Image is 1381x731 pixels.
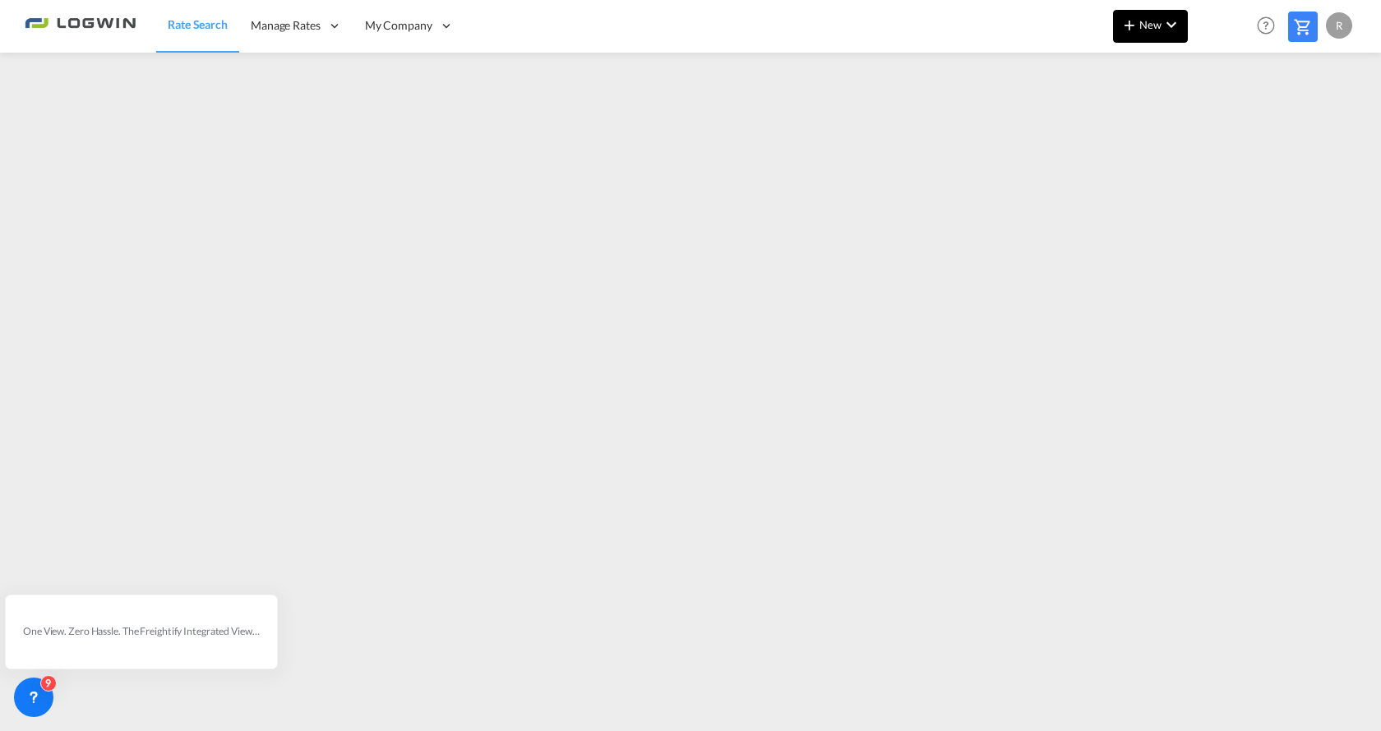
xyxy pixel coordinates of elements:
[25,7,136,44] img: 2761ae10d95411efa20a1f5e0282d2d7.png
[1120,15,1139,35] md-icon: icon-plus 400-fg
[1252,12,1288,41] div: Help
[1326,12,1352,39] div: R
[365,17,432,34] span: My Company
[1120,18,1181,31] span: New
[168,17,228,31] span: Rate Search
[1252,12,1280,39] span: Help
[1113,10,1188,43] button: icon-plus 400-fgNewicon-chevron-down
[1162,15,1181,35] md-icon: icon-chevron-down
[251,17,321,34] span: Manage Rates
